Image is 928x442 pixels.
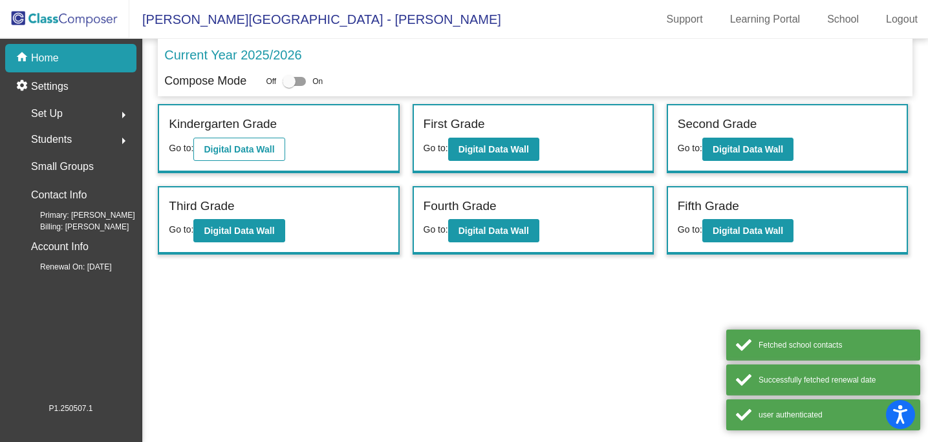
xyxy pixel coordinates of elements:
[31,50,59,66] p: Home
[116,107,131,123] mat-icon: arrow_right
[759,409,911,421] div: user authenticated
[129,9,501,30] span: [PERSON_NAME][GEOGRAPHIC_DATA] - [PERSON_NAME]
[31,158,94,176] p: Small Groups
[817,9,869,30] a: School
[759,339,911,351] div: Fetched school contacts
[678,115,757,134] label: Second Grade
[312,76,323,87] span: On
[678,197,739,216] label: Fifth Grade
[193,219,285,242] button: Digital Data Wall
[713,144,783,154] b: Digital Data Wall
[116,133,131,149] mat-icon: arrow_right
[164,72,246,90] p: Compose Mode
[459,144,529,154] b: Digital Data Wall
[31,131,72,149] span: Students
[678,143,702,153] span: Go to:
[169,224,193,235] span: Go to:
[266,76,276,87] span: Off
[31,105,63,123] span: Set Up
[19,221,129,233] span: Billing: [PERSON_NAME]
[713,226,783,236] b: Digital Data Wall
[424,224,448,235] span: Go to:
[19,209,135,221] span: Primary: [PERSON_NAME]
[31,238,89,256] p: Account Info
[169,115,277,134] label: Kindergarten Grade
[424,115,485,134] label: First Grade
[678,224,702,235] span: Go to:
[876,9,928,30] a: Logout
[702,138,793,161] button: Digital Data Wall
[448,138,539,161] button: Digital Data Wall
[424,143,448,153] span: Go to:
[16,79,31,94] mat-icon: settings
[31,186,87,204] p: Contact Info
[720,9,811,30] a: Learning Portal
[759,374,911,386] div: Successfully fetched renewal date
[424,197,497,216] label: Fourth Grade
[656,9,713,30] a: Support
[204,226,274,236] b: Digital Data Wall
[16,50,31,66] mat-icon: home
[459,226,529,236] b: Digital Data Wall
[169,197,234,216] label: Third Grade
[448,219,539,242] button: Digital Data Wall
[31,79,69,94] p: Settings
[193,138,285,161] button: Digital Data Wall
[169,143,193,153] span: Go to:
[702,219,793,242] button: Digital Data Wall
[164,45,301,65] p: Current Year 2025/2026
[19,261,111,273] span: Renewal On: [DATE]
[204,144,274,154] b: Digital Data Wall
